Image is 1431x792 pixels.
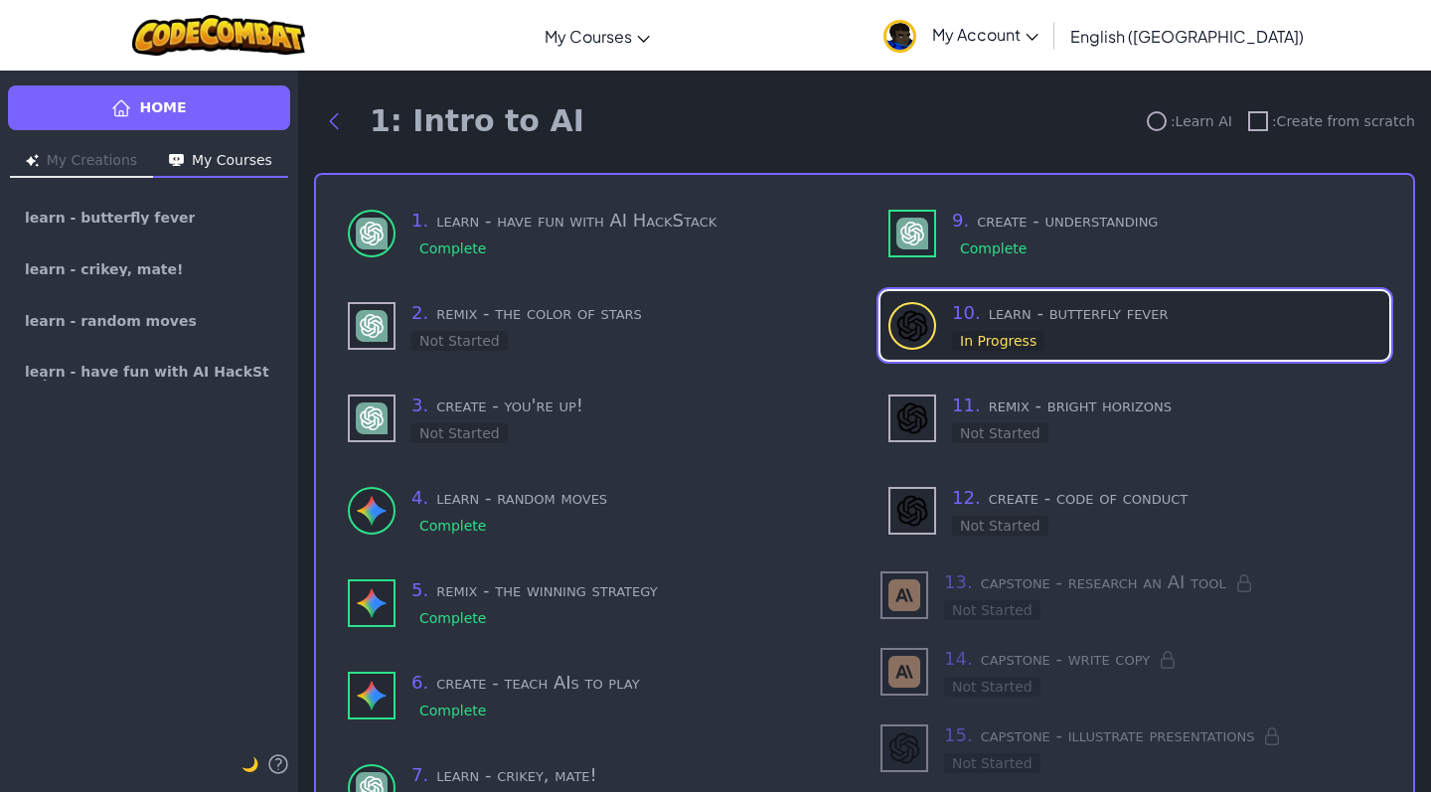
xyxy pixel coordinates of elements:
h3: create - teach AIs to play [411,669,841,697]
h3: remix - the winning strategy [411,576,841,604]
span: 11 . [952,395,981,415]
img: Icon [169,154,184,167]
img: GPT-4 [356,310,388,342]
div: use - GPT-4 (Not Started) [340,384,849,452]
span: learn - random moves [25,314,197,328]
a: learn - crikey, mate! [8,245,290,293]
span: 2 . [411,302,428,323]
span: 3 . [411,395,428,415]
img: Gemini [356,587,388,619]
div: Complete [411,238,494,258]
img: GPT-4 [356,402,388,434]
div: use - Claude (Not Started) - Locked [880,645,1389,698]
div: Complete [411,608,494,628]
div: Not Started [952,516,1048,536]
a: Home [8,85,290,130]
span: 7 . [411,764,428,785]
button: My Creations [10,146,153,178]
a: English ([GEOGRAPHIC_DATA]) [1060,9,1314,63]
div: learn to use - Gemini (Complete) [340,476,849,545]
div: use - Gemini (Complete) [340,661,849,729]
span: 1 . [411,210,428,231]
a: learn - have fun with AI HackStack [8,349,290,396]
span: : Create from scratch [1272,111,1415,131]
a: learn - butterfly fever [8,194,290,241]
h3: remix - bright horizons [952,392,1381,419]
div: learn to use - GPT-4 (Complete) [340,199,849,267]
h3: remix - the color of stars [411,299,841,327]
h3: learn - random moves [411,484,841,512]
img: GPT-4 [896,218,928,249]
button: Back to modules [314,101,354,141]
span: 10 . [952,302,981,323]
span: 9 . [952,210,969,231]
div: learn to use - DALL-E 3 (In Progress) [880,291,1389,360]
span: 🌙 [241,756,258,772]
span: learn - butterfly fever [25,211,195,225]
div: In Progress [952,331,1044,351]
div: Not Started [944,677,1040,697]
img: Gemini [356,680,388,712]
div: Complete [411,516,494,536]
span: 12 . [952,487,981,508]
h3: capstone - illustrate presentations [944,721,1389,749]
span: 4 . [411,487,428,508]
span: Home [139,97,186,118]
h3: learn - have fun with AI HackStack [411,207,841,235]
h3: create - understanding [952,207,1381,235]
span: learn - crikey, mate! [25,262,183,276]
div: Complete [411,701,494,720]
h3: create - code of conduct [952,484,1381,512]
img: avatar [883,20,916,53]
img: Claude [888,579,920,611]
img: DALL-E 3 [896,495,928,527]
h1: 1: Intro to AI [370,103,584,139]
div: use - GPT-4 (Not Started) [340,291,849,360]
button: 🌙 [241,752,258,776]
span: My Courses [545,26,632,47]
span: 13 . [944,571,973,592]
div: Not Started [944,753,1040,773]
a: My Account [874,4,1048,67]
span: 14 . [944,648,973,669]
h3: learn - crikey, mate! [411,761,841,789]
div: Not Started [944,600,1040,620]
img: CodeCombat logo [132,15,306,56]
div: use - DALL-E 3 (Not Started) [880,384,1389,452]
img: GPT-4 [356,218,388,249]
div: Complete [952,238,1034,258]
div: Not Started [411,331,508,351]
h3: capstone - write copy [944,645,1389,673]
a: learn - random moves [8,297,290,345]
h3: capstone - research an AI tool [944,568,1389,596]
div: use - DALL-E 3 (Not Started) - Locked [880,721,1389,774]
img: Claude [888,656,920,688]
span: My Account [932,24,1038,45]
img: DALL-E 3 [888,732,920,764]
span: learn - have fun with AI HackStack [25,365,273,381]
span: 6 . [411,672,428,693]
a: My Courses [535,9,660,63]
img: Icon [26,154,39,167]
h3: create - you're up! [411,392,841,419]
img: DALL-E 3 [896,310,928,342]
button: My Courses [153,146,288,178]
img: Gemini [356,495,388,527]
div: use - Gemini (Complete) [340,568,849,637]
span: 5 . [411,579,428,600]
span: : Learn AI [1171,111,1232,131]
img: DALL-E 3 [896,402,928,434]
span: English ([GEOGRAPHIC_DATA]) [1070,26,1304,47]
div: Not Started [952,423,1048,443]
span: 15 . [944,724,973,745]
div: use - Claude (Not Started) - Locked [880,568,1389,621]
div: use - DALL-E 3 (Not Started) [880,476,1389,545]
div: use - GPT-4 (Complete) [880,199,1389,267]
h3: learn - butterfly fever [952,299,1381,327]
div: Not Started [411,423,508,443]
